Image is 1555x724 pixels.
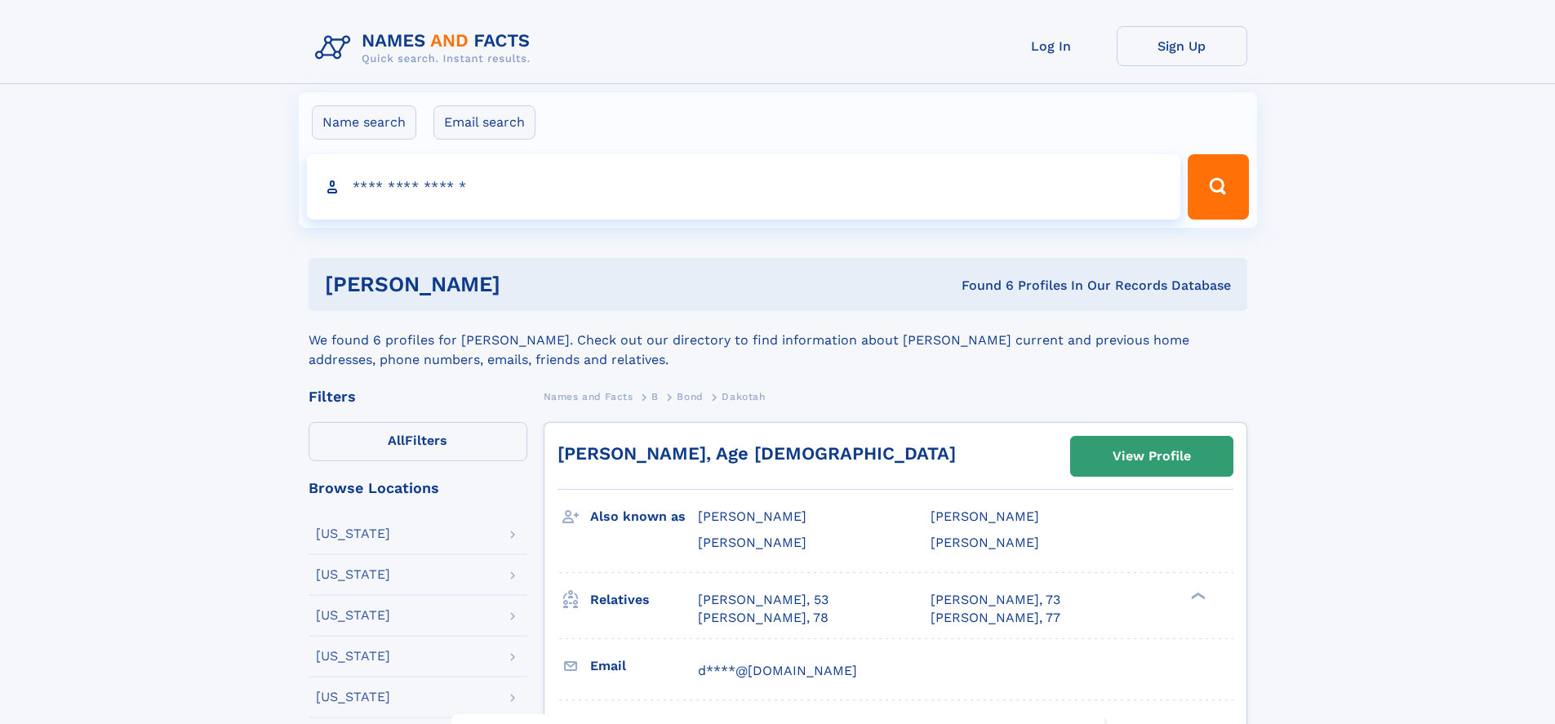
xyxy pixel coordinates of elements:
[698,535,806,550] span: [PERSON_NAME]
[316,691,390,704] div: [US_STATE]
[307,154,1181,220] input: search input
[931,535,1039,550] span: [PERSON_NAME]
[1188,154,1248,220] button: Search Button
[309,422,527,461] label: Filters
[698,609,829,627] a: [PERSON_NAME], 78
[677,386,703,406] a: Bond
[722,391,765,402] span: Dakotah
[931,591,1060,609] a: [PERSON_NAME], 73
[698,591,829,609] a: [PERSON_NAME], 53
[316,568,390,581] div: [US_STATE]
[316,650,390,663] div: [US_STATE]
[677,391,703,402] span: Bond
[316,609,390,622] div: [US_STATE]
[1187,590,1206,601] div: ❯
[931,509,1039,524] span: [PERSON_NAME]
[544,386,633,406] a: Names and Facts
[590,586,698,614] h3: Relatives
[309,389,527,404] div: Filters
[931,609,1060,627] a: [PERSON_NAME], 77
[309,481,527,495] div: Browse Locations
[388,433,405,448] span: All
[558,443,956,464] a: [PERSON_NAME], Age [DEMOGRAPHIC_DATA]
[698,509,806,524] span: [PERSON_NAME]
[325,274,731,295] h1: [PERSON_NAME]
[309,26,544,70] img: Logo Names and Facts
[590,503,698,531] h3: Also known as
[1117,26,1247,66] a: Sign Up
[651,386,659,406] a: B
[433,105,535,140] label: Email search
[1071,437,1233,476] a: View Profile
[309,311,1247,370] div: We found 6 profiles for [PERSON_NAME]. Check out our directory to find information about [PERSON_...
[1113,438,1191,475] div: View Profile
[590,652,698,680] h3: Email
[986,26,1117,66] a: Log In
[651,391,659,402] span: B
[312,105,416,140] label: Name search
[316,527,390,540] div: [US_STATE]
[731,277,1231,295] div: Found 6 Profiles In Our Records Database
